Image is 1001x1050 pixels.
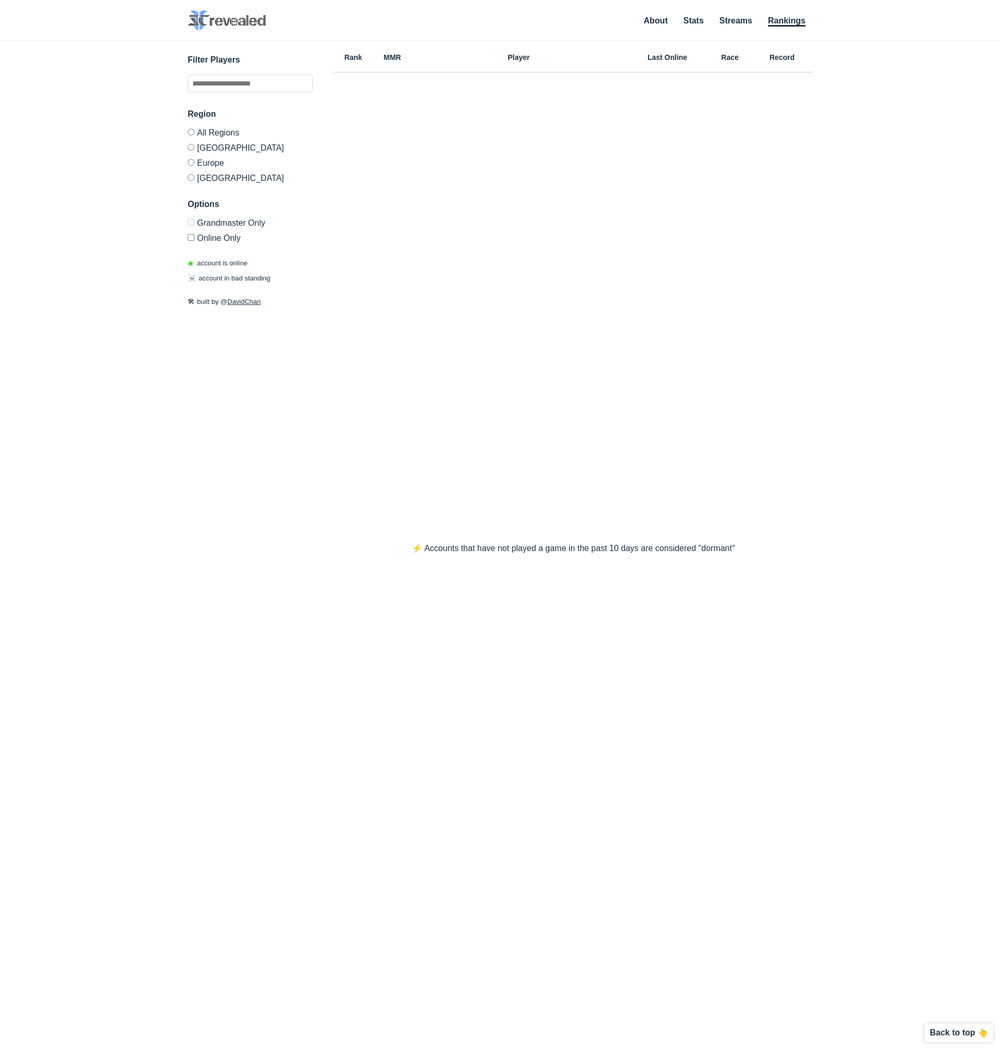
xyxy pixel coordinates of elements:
h6: MMR [373,54,412,61]
h3: Filter Players [188,54,313,66]
input: [GEOGRAPHIC_DATA] [188,174,194,181]
label: [GEOGRAPHIC_DATA] [188,170,313,182]
img: SC2 Revealed [188,10,266,31]
label: Europe [188,155,313,170]
label: Only show accounts currently laddering [188,230,313,242]
p: account in bad standing [188,273,270,284]
input: [GEOGRAPHIC_DATA] [188,144,194,151]
input: Grandmaster Only [188,219,194,226]
a: Streams [719,16,752,25]
h3: Options [188,198,313,211]
span: ☠️ [188,274,196,282]
a: Rankings [768,16,805,27]
input: Europe [188,159,194,166]
label: All Regions [188,129,313,140]
p: account is online [188,258,248,268]
a: DavidChan [227,298,261,306]
h6: Last Online [626,54,709,61]
a: About [644,16,668,25]
h6: Record [751,54,813,61]
a: Stats [683,16,704,25]
p: built by @ [188,297,313,307]
p: Back to top 👆 [930,1029,988,1037]
label: [GEOGRAPHIC_DATA] [188,140,313,155]
h3: Region [188,108,313,120]
h6: Player [412,54,626,61]
label: Only Show accounts currently in Grandmaster [188,219,313,230]
h6: Race [709,54,751,61]
p: ⚡️ Accounts that have not played a game in the past 10 days are considered "dormant" [391,542,755,555]
span: ◉ [188,259,193,267]
input: Online Only [188,234,194,241]
h6: Rank [334,54,373,61]
span: 🛠 [188,298,194,306]
input: All Regions [188,129,194,136]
